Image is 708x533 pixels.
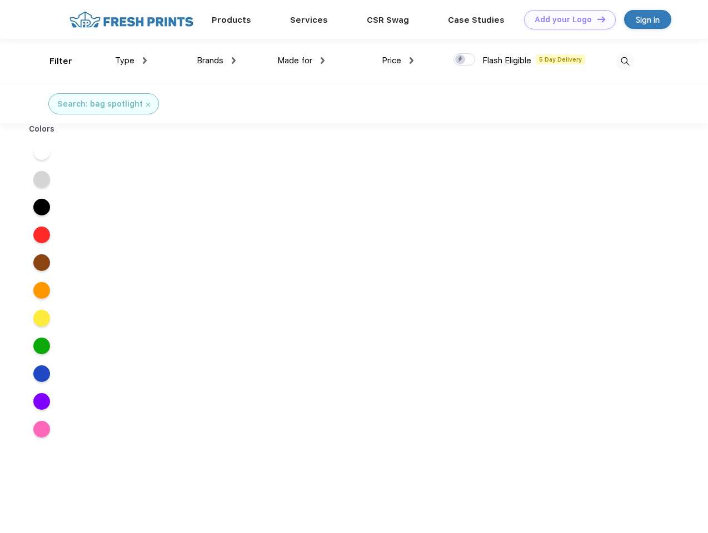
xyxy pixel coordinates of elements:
[143,57,147,64] img: dropdown.png
[57,98,143,110] div: Search: bag spotlight
[197,56,223,66] span: Brands
[636,13,660,26] div: Sign in
[535,15,592,24] div: Add your Logo
[410,57,413,64] img: dropdown.png
[212,15,251,25] a: Products
[232,57,236,64] img: dropdown.png
[321,57,325,64] img: dropdown.png
[624,10,671,29] a: Sign in
[146,103,150,107] img: filter_cancel.svg
[21,123,63,135] div: Colors
[49,55,72,68] div: Filter
[536,54,585,64] span: 5 Day Delivery
[382,56,401,66] span: Price
[482,56,531,66] span: Flash Eligible
[66,10,197,29] img: fo%20logo%202.webp
[115,56,134,66] span: Type
[616,52,634,71] img: desktop_search.svg
[277,56,312,66] span: Made for
[597,16,605,22] img: DT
